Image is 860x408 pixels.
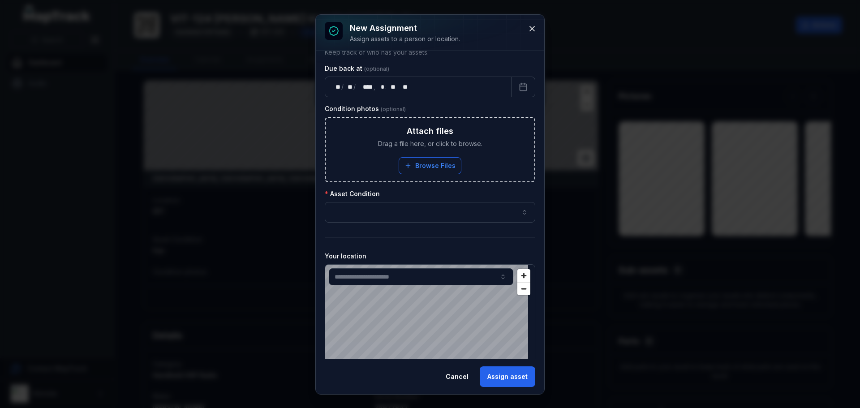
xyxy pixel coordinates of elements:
[325,252,366,261] label: Your location
[374,82,376,91] div: ,
[378,139,482,148] span: Drag a file here, or click to browse.
[325,189,380,198] label: Asset Condition
[399,157,461,174] button: Browse Files
[376,82,385,91] div: hour,
[517,269,530,282] button: Zoom in
[350,22,460,34] h3: New assignment
[438,366,476,387] button: Cancel
[353,82,357,91] div: /
[325,104,406,113] label: Condition photos
[387,82,396,91] div: minute,
[357,82,374,91] div: year,
[517,282,530,295] button: Zoom out
[332,82,341,91] div: day,
[350,34,460,43] div: Assign assets to a person or location.
[511,77,535,97] button: Calendar
[341,82,344,91] div: /
[325,48,535,57] p: Keep track of who has your assets.
[480,366,535,387] button: Assign asset
[407,125,453,137] h3: Attach files
[344,82,353,91] div: month,
[325,64,389,73] label: Due back at
[398,82,408,91] div: am/pm,
[385,82,387,91] div: :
